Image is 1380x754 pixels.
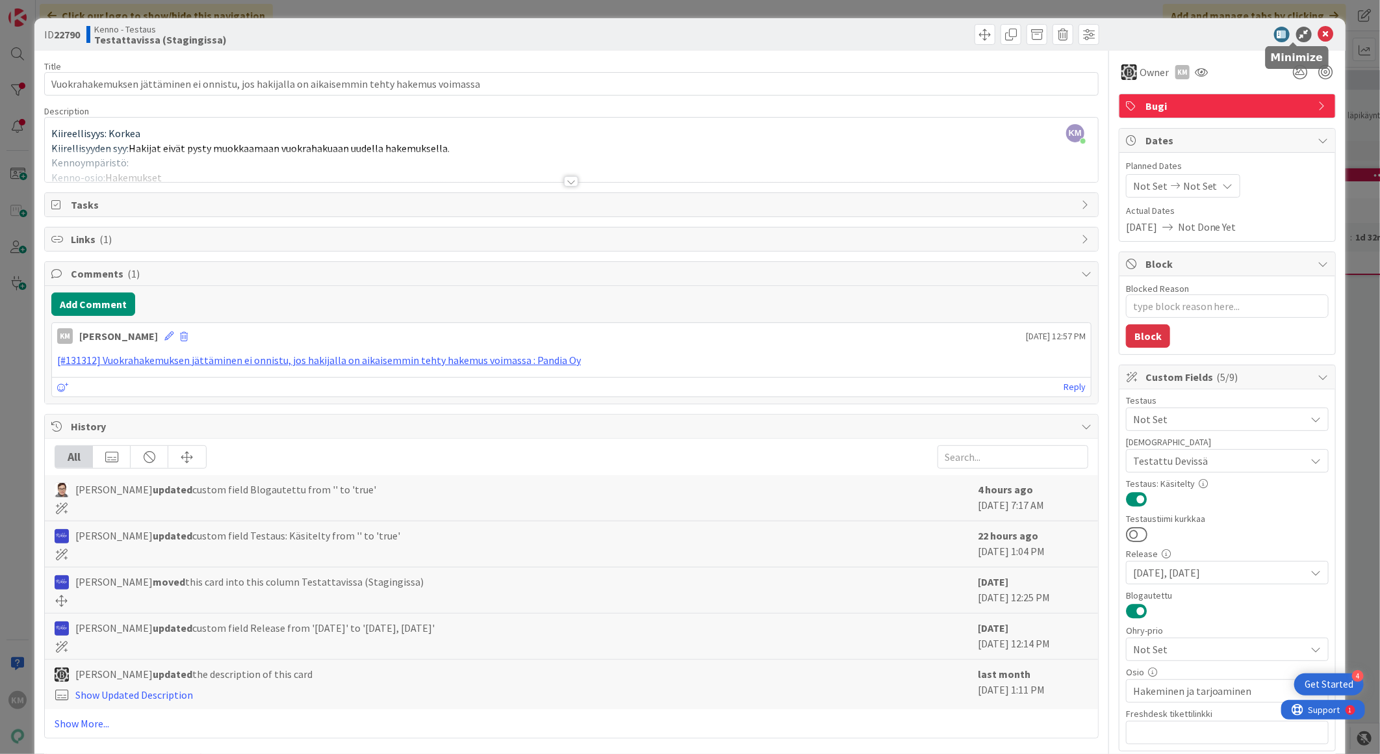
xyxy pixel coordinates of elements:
[75,666,313,682] span: [PERSON_NAME] the description of this card
[1133,683,1306,699] span: Hakeminen ja tarjoaminen
[1133,178,1168,194] span: Not Set
[55,575,69,590] img: RS
[978,529,1038,542] b: 22 hours ago
[1126,396,1329,405] div: Testaus
[68,5,71,16] div: 1
[55,668,69,682] img: IH
[1064,379,1086,395] a: Reply
[51,142,129,155] span: Kiirellisyyden syy:
[1026,330,1086,343] span: [DATE] 12:57 PM
[71,231,1075,247] span: Links
[1271,51,1323,64] h5: Minimize
[1145,369,1312,385] span: Custom Fields
[129,142,450,155] span: Hakijat eivät pysty muokkaamaan vuokrahakuaan uudella hakemuksella.
[1126,514,1329,523] div: Testaustiimi kurkkaa
[978,528,1088,560] div: [DATE] 1:04 PM
[938,445,1088,469] input: Search...
[153,668,192,681] b: updated
[978,574,1088,606] div: [DATE] 12:25 PM
[54,28,80,41] b: 22790
[71,419,1075,434] span: History
[978,666,1088,703] div: [DATE] 1:11 PM
[44,105,89,117] span: Description
[71,197,1075,213] span: Tasks
[1126,159,1329,173] span: Planned Dates
[1178,219,1236,235] span: Not Done Yet
[1145,133,1312,148] span: Dates
[44,60,61,72] label: Title
[71,266,1075,281] span: Comments
[55,483,69,497] img: SM
[153,621,192,634] b: updated
[57,354,581,367] a: [#131312] Vuokrahakemuksen jättäminen ei onnistu, jos hakijalla on aikaisemmin tehty hakemus voim...
[1126,324,1170,348] button: Block
[1126,219,1157,235] span: [DATE]
[55,529,69,543] img: RS
[978,483,1033,496] b: 4 hours ago
[75,482,376,497] span: [PERSON_NAME] custom field Blogautettu from '' to 'true'
[1126,549,1329,558] div: Release
[1145,98,1312,114] span: Bugi
[1133,453,1306,469] span: Testattu Devissä
[1140,64,1169,80] span: Owner
[127,267,140,280] span: ( 1 )
[44,72,1099,96] input: type card name here...
[1066,124,1084,142] span: KM
[1305,678,1353,691] div: Get Started
[1183,178,1218,194] span: Not Set
[978,575,1008,588] b: [DATE]
[75,574,424,590] span: [PERSON_NAME] this card into this column Testattavissa (Stagingissa)
[1145,256,1312,272] span: Block
[1126,626,1329,635] div: Ohry-prio
[1126,437,1329,447] div: [DEMOGRAPHIC_DATA]
[55,621,69,636] img: RS
[1133,565,1306,580] span: [DATE], [DATE]
[1294,673,1364,695] div: Open Get Started checklist, remaining modules: 4
[978,620,1088,653] div: [DATE] 12:14 PM
[99,233,112,246] span: ( 1 )
[1126,479,1329,488] div: Testaus: Käsitelty
[153,575,185,588] b: moved
[75,688,193,701] a: Show Updated Description
[1133,640,1299,658] span: Not Set
[978,482,1088,514] div: [DATE] 7:17 AM
[978,668,1030,681] b: last month
[55,716,1088,731] a: Show More...
[1126,283,1189,294] label: Blocked Reason
[94,34,227,45] b: Testattavissa (Stagingissa)
[1126,204,1329,218] span: Actual Dates
[1352,670,1364,682] div: 4
[55,446,93,468] div: All
[1126,591,1329,600] div: Blogautettu
[153,529,192,542] b: updated
[51,292,135,316] button: Add Comment
[1175,65,1190,79] div: KM
[1133,411,1306,427] span: Not Set
[94,24,227,34] span: Kenno - Testaus
[27,2,59,18] span: Support
[79,328,158,344] div: [PERSON_NAME]
[57,328,73,344] div: KM
[75,620,435,636] span: [PERSON_NAME] custom field Release from '[DATE]' to '[DATE], [DATE]'
[978,621,1008,634] b: [DATE]
[1121,64,1137,80] img: IH
[51,127,140,140] span: Kiireellisyys: Korkea
[1126,709,1329,718] div: Freshdesk tikettilinkki
[153,483,192,496] b: updated
[75,528,400,543] span: [PERSON_NAME] custom field Testaus: Käsitelty from '' to 'true'
[44,27,80,42] span: ID
[1217,370,1238,383] span: ( 5/9 )
[1126,668,1329,677] div: Osio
